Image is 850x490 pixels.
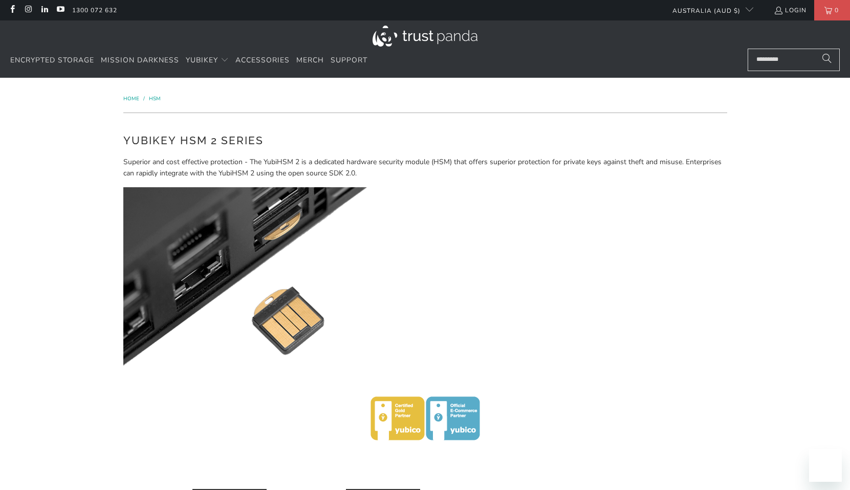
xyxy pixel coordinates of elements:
[809,449,842,482] iframe: Button to launch messaging window
[149,95,161,102] a: HSM
[101,55,179,65] span: Mission Darkness
[774,5,807,16] a: Login
[40,6,49,14] a: Trust Panda Australia on LinkedIn
[814,49,840,71] button: Search
[123,95,139,102] span: Home
[10,49,94,73] a: Encrypted Storage
[10,49,367,73] nav: Translation missing: en.navigation.header.main_nav
[123,132,727,149] h2: YubiKey HSM 2 Series
[235,49,290,73] a: Accessories
[143,95,145,102] span: /
[8,6,16,14] a: Trust Panda Australia on Facebook
[101,49,179,73] a: Mission Darkness
[296,49,324,73] a: Merch
[24,6,32,14] a: Trust Panda Australia on Instagram
[72,5,117,16] a: 1300 072 632
[331,55,367,65] span: Support
[748,49,840,71] input: Search...
[56,6,64,14] a: Trust Panda Australia on YouTube
[186,55,218,65] span: YubiKey
[186,49,229,73] summary: YubiKey
[123,157,727,180] p: Superior and cost effective protection - The YubiHSM 2 is a dedicated hardware security module (H...
[235,55,290,65] span: Accessories
[10,55,94,65] span: Encrypted Storage
[373,26,477,47] img: Trust Panda Australia
[296,55,324,65] span: Merch
[123,95,141,102] a: Home
[331,49,367,73] a: Support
